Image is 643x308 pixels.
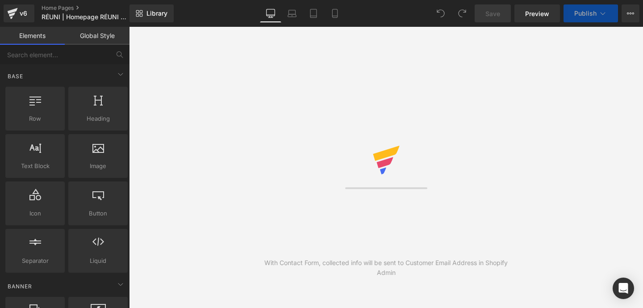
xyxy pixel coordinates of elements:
[613,278,634,299] div: Open Intercom Messenger
[574,10,597,17] span: Publish
[324,4,346,22] a: Mobile
[453,4,471,22] button: Redo
[65,27,129,45] a: Global Style
[18,8,29,19] div: v6
[258,258,515,278] div: With Contact Form, collected info will be sent to Customer Email Address in Shopify Admin
[8,256,62,266] span: Separator
[564,4,618,22] button: Publish
[42,13,127,21] span: RÉUNI | Homepage RÉUNI - [DATE]
[514,4,560,22] a: Preview
[8,161,62,171] span: Text Block
[432,4,450,22] button: Undo
[7,282,33,291] span: Banner
[71,161,125,171] span: Image
[8,209,62,218] span: Icon
[4,4,34,22] a: v6
[7,72,24,80] span: Base
[303,4,324,22] a: Tablet
[622,4,639,22] button: More
[71,209,125,218] span: Button
[42,4,144,12] a: Home Pages
[71,256,125,266] span: Liquid
[260,4,281,22] a: Desktop
[525,9,549,18] span: Preview
[71,114,125,123] span: Heading
[281,4,303,22] a: Laptop
[129,4,174,22] a: New Library
[146,9,167,17] span: Library
[485,9,500,18] span: Save
[8,114,62,123] span: Row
